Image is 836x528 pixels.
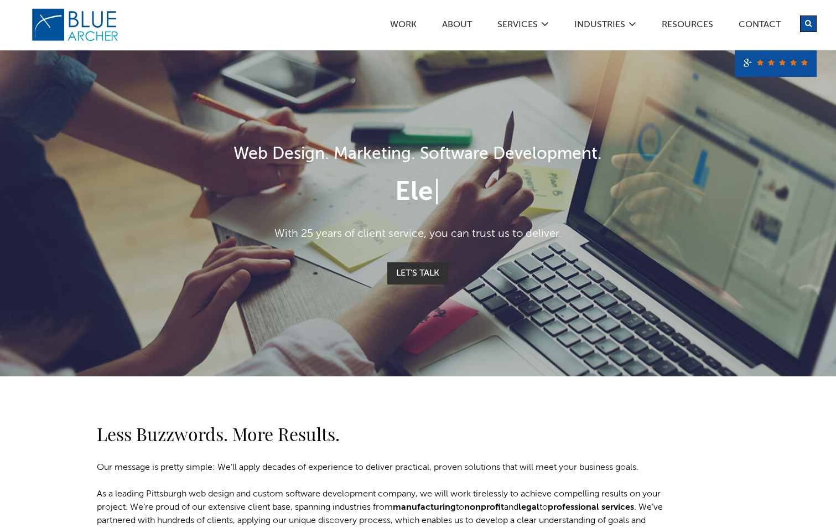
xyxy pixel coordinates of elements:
[661,20,714,32] a: Resources
[393,503,456,512] a: manufacturing
[97,461,672,474] p: Our message is pretty simple: We’ll apply decades of experience to deliver practical, proven solu...
[518,503,539,512] a: legal
[442,20,472,32] a: ABOUT
[97,421,672,447] h2: Less Buzzwords. More Results.
[97,226,739,242] p: With 25 years of client service, you can trust us to deliver.
[390,20,417,32] a: Work
[433,179,440,206] span: |
[574,20,626,32] a: Industries
[31,8,120,42] img: Blue Archer Logo
[464,503,504,512] a: nonprofit
[497,20,538,32] a: SERVICES
[738,20,781,32] a: Contact
[387,262,448,284] a: Let's Talk
[395,179,433,206] span: Ele
[97,142,739,167] h1: Web Design. Marketing. Software Development.
[548,503,634,512] a: professional services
